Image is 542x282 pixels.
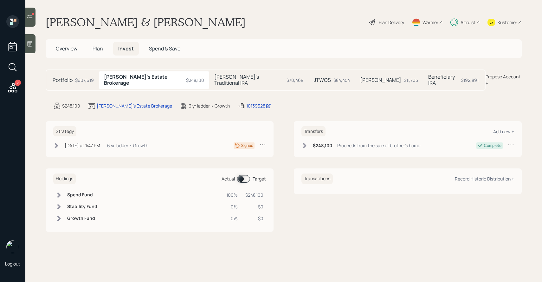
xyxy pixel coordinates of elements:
div: 0% [226,215,238,222]
div: $248,100 [186,77,204,83]
img: sami-boghos-headshot.png [6,240,19,253]
div: [PERSON_NAME]'s Estate Brokerage [97,102,172,109]
div: Complete [484,143,501,148]
h5: JTWOS [314,77,331,83]
div: 100% [226,192,238,198]
h5: Beneficiary IRA [428,74,458,86]
h5: Portfolio [53,77,73,83]
span: Overview [56,45,77,52]
span: Plan [93,45,103,52]
h5: [PERSON_NAME]'s Traditional IRA [214,74,284,86]
h6: Stability Fund [67,204,97,209]
div: Propose Account + [486,73,522,87]
div: Altruist [461,19,475,26]
div: $84,454 [333,77,350,83]
div: Add new + [493,128,514,134]
div: Plan Delivery [379,19,404,26]
div: Actual [222,175,235,182]
div: 6 yr ladder • Growth [107,142,148,149]
div: [DATE] at 1:47 PM [65,142,100,149]
div: $0 [245,203,263,210]
div: $70,469 [287,77,304,83]
div: $0 [245,215,263,222]
div: Record Historic Distribution + [455,176,514,182]
span: Invest [118,45,134,52]
span: Spend & Save [149,45,180,52]
h6: Holdings [53,174,76,184]
div: $248,100 [245,192,263,198]
h6: Transactions [301,174,333,184]
h5: [PERSON_NAME]'s Estate Brokerage [104,74,184,86]
h1: [PERSON_NAME] & [PERSON_NAME] [46,15,246,29]
div: Target [253,175,266,182]
div: 10139528 [246,102,271,109]
h6: Strategy [53,126,76,137]
div: Log out [5,261,20,267]
div: Kustomer [498,19,517,26]
h6: Transfers [301,126,326,137]
div: $607,619 [75,77,94,83]
h6: Spend Fund [67,192,97,198]
div: 2 [15,80,21,86]
div: Warmer [423,19,438,26]
h6: $248,100 [313,143,332,148]
h5: [PERSON_NAME] [360,77,401,83]
div: $192,891 [461,77,479,83]
div: $11,705 [404,77,418,83]
div: $248,100 [62,102,80,109]
h6: Growth Fund [67,216,97,221]
div: 6 yr ladder • Growth [189,102,230,109]
div: 0% [226,203,238,210]
div: Proceeds from the sale of brother's home [337,142,420,149]
div: Signed [241,143,253,148]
